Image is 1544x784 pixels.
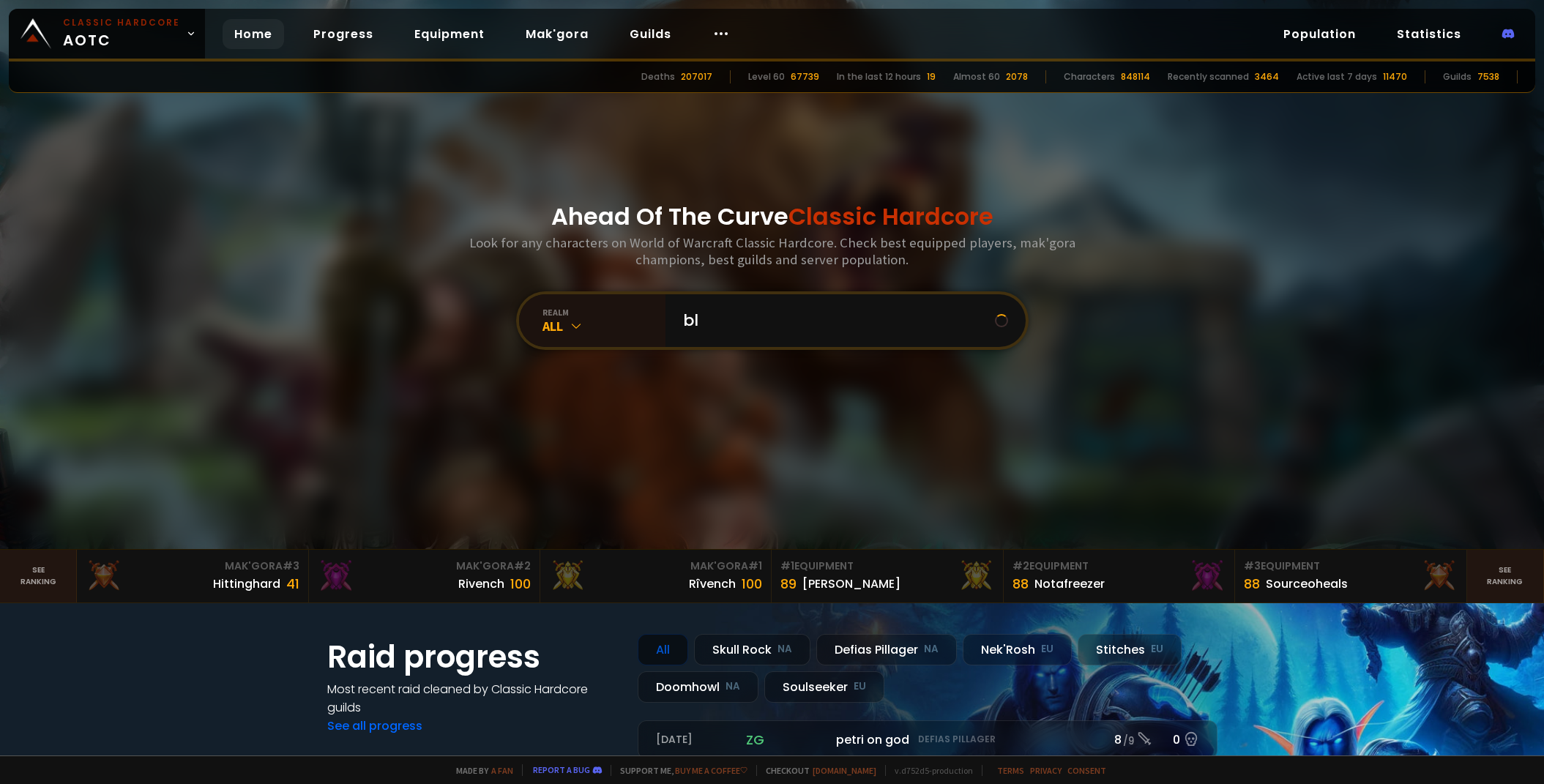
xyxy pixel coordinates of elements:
a: Privacy [1030,765,1062,776]
div: Active last 7 days [1297,70,1377,83]
small: NA [726,679,740,694]
div: Characters [1064,70,1115,83]
a: Mak'Gora#1Rîvench100 [540,550,772,602]
span: Checkout [756,765,876,776]
a: Guilds [618,19,683,49]
div: Rîvench [689,575,736,593]
div: realm [542,307,665,318]
div: Notafreezer [1034,575,1105,593]
div: Level 60 [748,70,785,83]
div: Mak'Gora [549,559,762,574]
div: All [542,318,665,335]
a: Report a bug [533,764,590,775]
div: 41 [286,574,299,594]
span: AOTC [63,16,180,51]
div: Deaths [641,70,675,83]
a: Mak'gora [514,19,600,49]
div: 2078 [1006,70,1028,83]
a: #3Equipment88Sourceoheals [1235,550,1466,602]
span: # 2 [1012,559,1029,573]
a: Mak'Gora#2Rivench100 [309,550,540,602]
div: In the last 12 hours [837,70,921,83]
div: Sourceoheals [1266,575,1348,593]
small: Classic Hardcore [63,16,180,29]
div: 100 [742,574,762,594]
div: Mak'Gora [318,559,531,574]
span: # 3 [1244,559,1261,573]
div: Equipment [780,559,993,574]
h1: Ahead Of The Curve [551,199,993,234]
span: Made by [447,765,513,776]
div: 11470 [1383,70,1407,83]
div: 100 [510,574,531,594]
span: Support me, [611,765,747,776]
div: Defias Pillager [816,634,957,665]
span: # 1 [748,559,762,573]
div: 207017 [681,70,712,83]
div: 848114 [1121,70,1150,83]
small: EU [854,679,866,694]
a: Equipment [403,19,496,49]
div: 88 [1012,574,1029,594]
div: Stitches [1078,634,1182,665]
a: [DOMAIN_NAME] [813,765,876,776]
a: Home [223,19,284,49]
div: 89 [780,574,797,594]
h1: Raid progress [327,634,620,680]
div: Nek'Rosh [963,634,1072,665]
a: Seeranking [1467,550,1544,602]
small: EU [1151,642,1163,657]
h3: Look for any characters on World of Warcraft Classic Hardcore. Check best equipped players, mak'g... [463,234,1081,268]
a: a fan [491,765,513,776]
small: NA [777,642,792,657]
a: Progress [302,19,385,49]
a: See all progress [327,717,422,734]
a: Classic HardcoreAOTC [9,9,205,59]
div: 67739 [791,70,819,83]
a: #2Equipment88Notafreezer [1004,550,1235,602]
a: Buy me a coffee [675,765,747,776]
span: # 1 [780,559,794,573]
a: [DATE]zgpetri on godDefias Pillager8 /90 [638,720,1217,759]
a: Terms [997,765,1024,776]
div: Skull Rock [694,634,810,665]
a: Population [1272,19,1368,49]
a: Mak'Gora#3Hittinghard41 [77,550,308,602]
h4: Most recent raid cleaned by Classic Hardcore guilds [327,680,620,717]
span: # 2 [514,559,531,573]
a: #1Equipment89[PERSON_NAME] [772,550,1003,602]
div: Doomhowl [638,671,758,703]
span: Classic Hardcore [788,200,993,233]
div: All [638,634,688,665]
div: 19 [927,70,936,83]
div: 3464 [1255,70,1279,83]
input: Search a character... [674,294,995,347]
span: v. d752d5 - production [885,765,973,776]
div: 7538 [1477,70,1499,83]
div: Recently scanned [1168,70,1249,83]
a: Statistics [1385,19,1473,49]
div: Guilds [1443,70,1472,83]
div: Equipment [1012,559,1226,574]
a: Consent [1067,765,1106,776]
div: Mak'Gora [86,559,299,574]
span: # 3 [283,559,299,573]
div: 88 [1244,574,1260,594]
div: Hittinghard [213,575,280,593]
div: Equipment [1244,559,1457,574]
div: Rivench [458,575,504,593]
small: EU [1041,642,1053,657]
small: NA [924,642,939,657]
div: [PERSON_NAME] [802,575,900,593]
div: Almost 60 [953,70,1000,83]
div: Soulseeker [764,671,884,703]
